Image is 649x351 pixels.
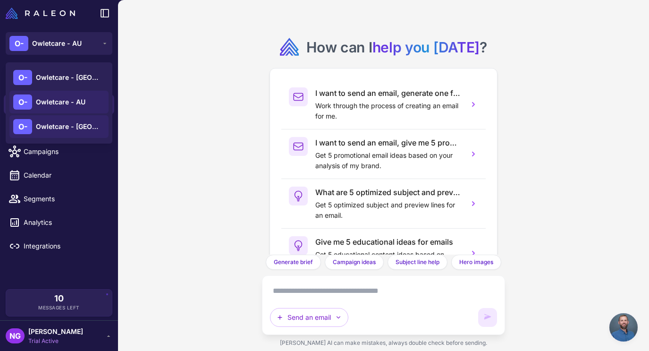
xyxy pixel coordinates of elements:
[4,213,114,232] a: Analytics
[315,137,462,148] h3: I want to send an email, give me 5 promotional email ideas.
[13,119,32,134] div: O-
[333,258,376,266] span: Campaign ideas
[6,32,112,55] button: O-Owletcare - AU
[4,236,114,256] a: Integrations
[4,142,114,162] a: Campaigns
[13,94,32,110] div: O-
[6,8,75,19] img: Raleon Logo
[36,97,85,107] span: Owletcare - AU
[24,170,107,180] span: Calendar
[36,121,102,132] span: Owletcare - [GEOGRAPHIC_DATA]
[54,294,64,303] span: 10
[262,335,506,351] div: [PERSON_NAME] AI can make mistakes, always double check before sending.
[24,241,107,251] span: Integrations
[325,255,384,270] button: Campaign ideas
[306,38,487,57] h2: How can I ?
[28,337,83,345] span: Trial Active
[459,258,493,266] span: Hero images
[9,36,28,51] div: O-
[315,187,462,198] h3: What are 5 optimized subject and preview lines for an email?
[36,72,102,83] span: Owletcare - [GEOGRAPHIC_DATA]
[24,146,107,157] span: Campaigns
[38,304,80,311] span: Messages Left
[4,118,114,138] a: Knowledge
[315,236,462,248] h3: Give me 5 educational ideas for emails
[315,249,462,270] p: Get 5 educational content ideas based on store analysis.
[315,87,462,99] h3: I want to send an email, generate one for me
[4,165,114,185] a: Calendar
[6,328,25,343] div: NG
[13,70,32,85] div: O-
[24,194,107,204] span: Segments
[372,39,480,56] span: help you [DATE]
[315,200,462,221] p: Get 5 optimized subject and preview lines for an email.
[274,258,313,266] span: Generate brief
[270,308,348,327] button: Send an email
[4,189,114,209] a: Segments
[609,313,638,342] a: Open chat
[266,255,321,270] button: Generate brief
[32,38,82,49] span: Owletcare - AU
[28,326,83,337] span: [PERSON_NAME]
[396,258,439,266] span: Subject line help
[451,255,501,270] button: Hero images
[388,255,447,270] button: Subject line help
[4,94,114,114] a: Chats
[315,101,462,121] p: Work through the process of creating an email for me.
[315,150,462,171] p: Get 5 promotional email ideas based on your analysis of my brand.
[24,217,107,228] span: Analytics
